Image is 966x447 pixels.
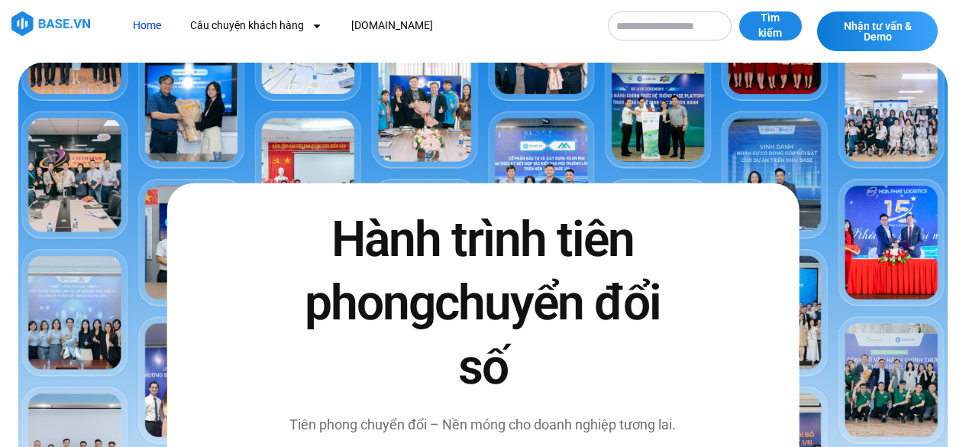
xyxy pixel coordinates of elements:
span: Tìm kiếm [754,11,787,40]
p: Tiên phong chuyển đổi – Nền móng cho doanh nghiệp tương lai. [285,414,682,435]
nav: Menu [121,11,593,40]
span: Nhận tư vấn & Demo [832,21,922,42]
h2: Hành trình tiên phong [285,208,682,399]
span: chuyển đổi số [435,274,661,395]
a: [DOMAIN_NAME] [340,11,444,40]
a: Nhận tư vấn & Demo [817,11,938,51]
button: Tìm kiếm [739,11,802,40]
a: Home [121,11,173,40]
a: Câu chuyện khách hàng [179,11,334,40]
